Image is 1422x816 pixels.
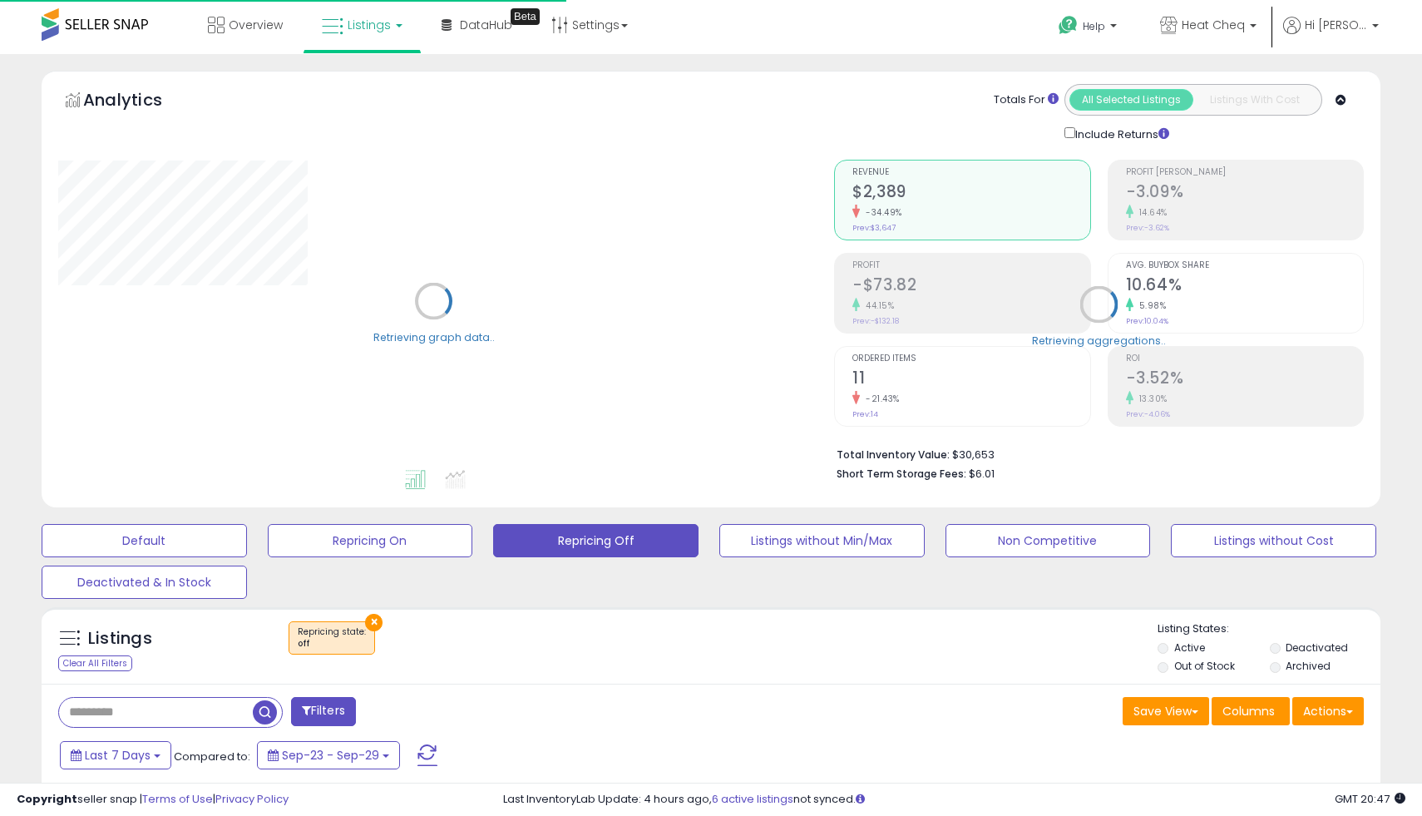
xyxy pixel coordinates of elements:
label: Archived [1286,659,1331,673]
div: Tooltip anchor [511,8,540,25]
a: Help [1045,2,1133,54]
button: Default [42,524,247,557]
button: Listings With Cost [1192,89,1316,111]
button: Last 7 Days [60,741,171,769]
button: Sep-23 - Sep-29 [257,741,400,769]
span: Heat Cheq [1182,17,1245,33]
button: × [365,614,383,631]
button: Repricing Off [493,524,699,557]
span: Columns [1222,703,1275,720]
div: Retrieving aggregations.. [1032,333,1166,348]
button: Actions [1292,697,1364,725]
p: Listing States: [1158,621,1380,637]
label: Active [1174,640,1205,655]
button: Save View [1123,697,1209,725]
div: Include Returns [1052,124,1189,143]
span: Sep-23 - Sep-29 [282,747,379,764]
button: Listings without Cost [1171,524,1376,557]
a: Hi [PERSON_NAME] [1283,17,1379,54]
span: DataHub [460,17,512,33]
span: Hi [PERSON_NAME] [1305,17,1367,33]
div: Last InventoryLab Update: 4 hours ago, not synced. [503,792,1406,808]
a: 6 active listings [712,791,793,807]
i: Get Help [1058,15,1079,36]
span: Compared to: [174,749,250,764]
label: Out of Stock [1174,659,1235,673]
span: Last 7 Days [85,747,151,764]
button: Columns [1212,697,1290,725]
h5: Listings [88,627,152,650]
div: Clear All Filters [58,655,132,671]
div: Retrieving graph data.. [373,329,495,344]
div: off [298,638,366,650]
h5: Analytics [83,88,195,116]
button: Filters [291,697,356,726]
span: Help [1083,19,1105,33]
div: Totals For [994,92,1059,108]
label: Deactivated [1286,640,1348,655]
span: Listings [348,17,391,33]
button: Deactivated & In Stock [42,566,247,599]
button: Non Competitive [946,524,1151,557]
strong: Copyright [17,791,77,807]
button: All Selected Listings [1069,89,1193,111]
span: 2025-10-7 20:47 GMT [1335,791,1405,807]
button: Listings without Min/Max [719,524,925,557]
a: Privacy Policy [215,791,289,807]
span: Repricing state : [298,626,366,650]
button: Repricing On [268,524,473,557]
div: seller snap | | [17,792,289,808]
span: Overview [229,17,283,33]
a: Terms of Use [142,791,213,807]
